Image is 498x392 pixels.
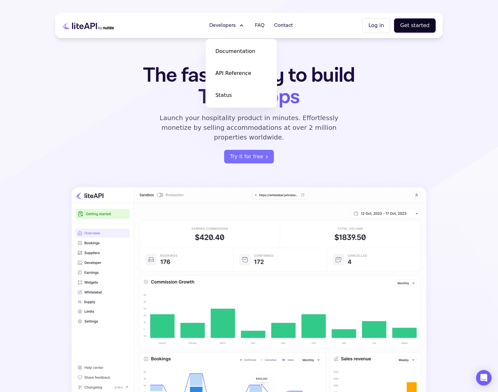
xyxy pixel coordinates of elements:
[274,22,293,29] span: Contact
[209,64,274,82] a: API Reference
[270,19,297,32] a: Contact
[123,65,375,108] h1: The fastest way to build
[255,22,265,29] span: FAQ
[209,86,274,104] a: Status
[198,84,299,110] span: Travel Apps
[205,19,249,32] button: Developers
[251,19,268,32] a: FAQ
[224,150,274,163] a: register
[209,22,236,29] span: Developers
[394,18,436,33] button: Get started
[362,18,390,33] button: Log in
[152,113,346,142] p: Launch your hospitality product in minutes. Effortlessly monetize by selling accommodations at ov...
[215,47,255,55] span: Documentation
[215,69,251,77] span: API Reference
[209,42,274,60] a: Documentation
[224,150,274,163] button: Try it for free
[476,370,492,386] div: Open Intercom Messenger
[215,91,232,99] span: Status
